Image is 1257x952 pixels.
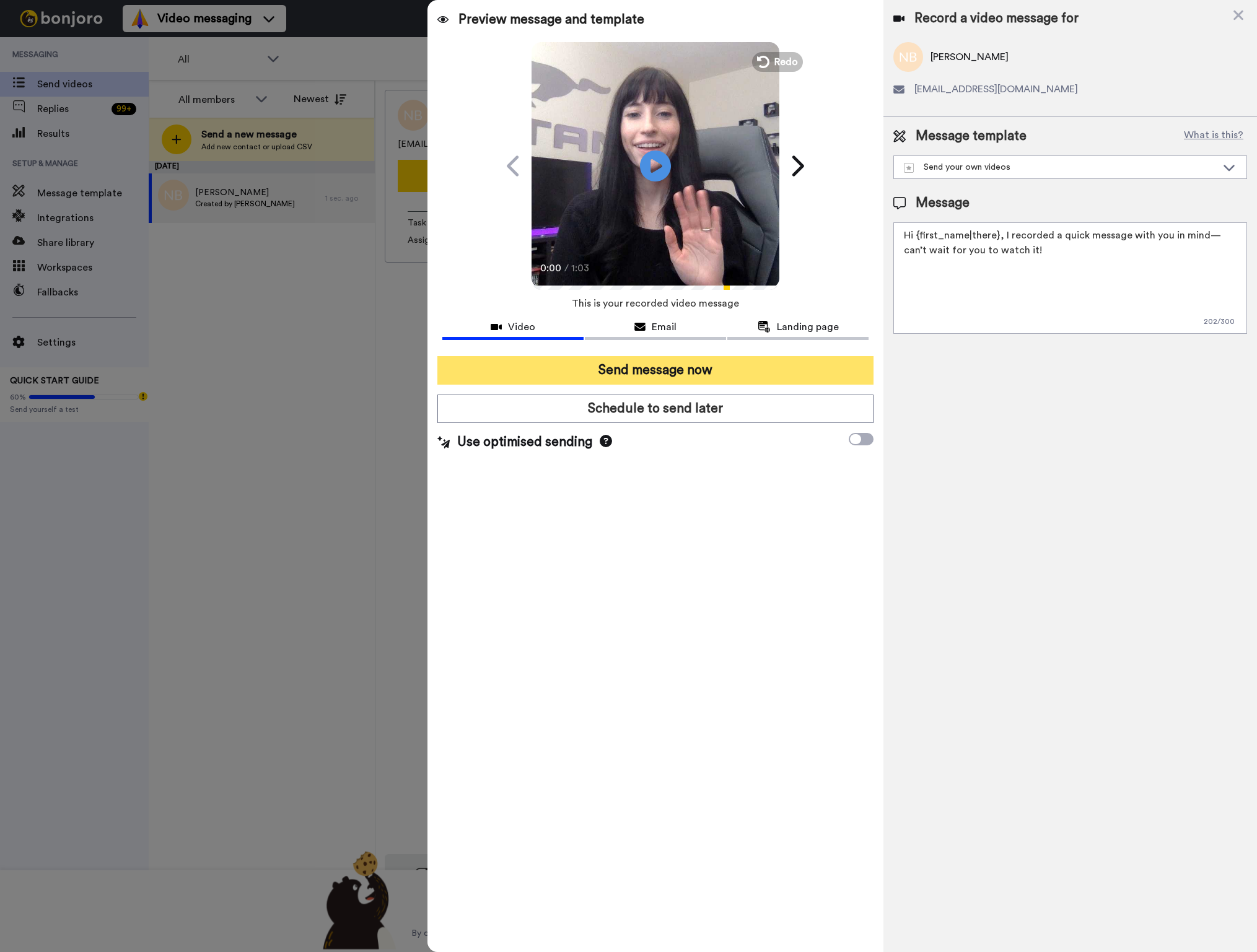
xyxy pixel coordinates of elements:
span: Video [508,320,535,334]
span: / [564,261,569,276]
span: Email [652,320,677,334]
textarea: Hi {first_name|there}, I recorded a quick message with you in mind—can’t wait for you to watch it! [893,222,1247,334]
span: This is your recorded video message [572,290,739,317]
button: Schedule to send later [437,395,874,423]
span: [EMAIL_ADDRESS][DOMAIN_NAME] [914,82,1078,97]
span: Message template [916,127,1027,146]
span: Landing page [777,320,839,334]
span: 1:03 [571,261,593,276]
span: Use optimised sending [457,433,592,452]
div: Send your own videos [904,161,1217,173]
button: What is this? [1180,127,1247,146]
img: demo-template.svg [904,163,914,173]
span: Message [916,194,970,212]
button: Send message now [437,356,874,385]
span: 0:00 [540,261,562,276]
